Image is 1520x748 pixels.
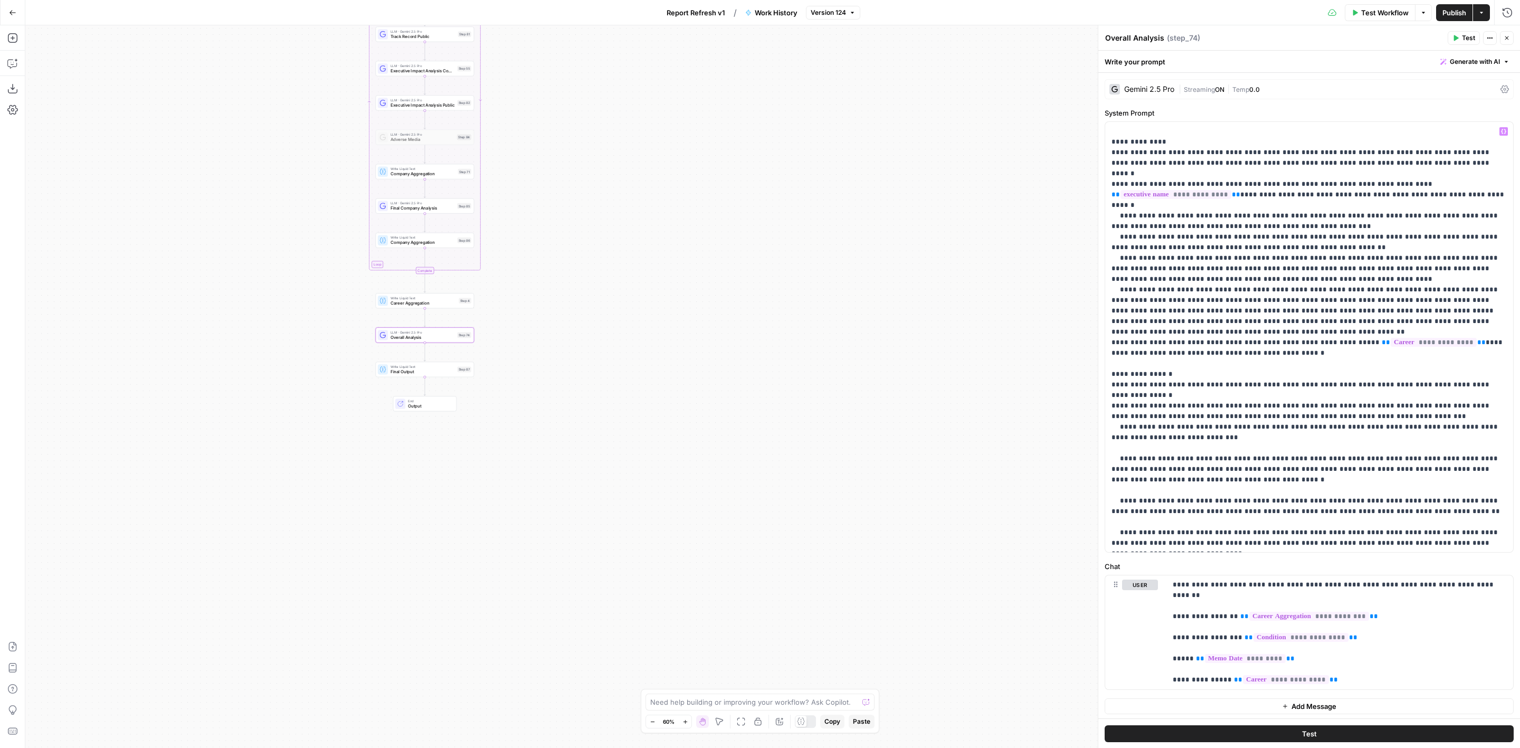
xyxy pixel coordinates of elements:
[424,308,426,327] g: Edge from step_4 to step_74
[376,267,474,274] div: Complete
[391,171,455,177] span: Company Aggregation
[1436,4,1472,21] button: Publish
[660,4,731,21] button: Report Refresh v1
[391,136,454,143] span: Adverse Media
[376,293,474,308] div: Write Liquid TextCareer AggregationStep 4
[391,364,455,370] span: Write Liquid Text
[391,295,457,300] span: Write Liquid Text
[376,327,474,343] div: LLM · Gemini 2.5 ProOverall AnalysisStep 74
[734,6,737,19] span: /
[424,343,426,361] g: Edge from step_74 to step_87
[408,403,451,409] span: Output
[1167,33,1200,43] span: ( step_74 )
[391,33,455,40] span: Track Record Public
[806,6,860,20] button: Version 124
[457,65,471,71] div: Step 55
[1124,86,1174,93] div: Gemini 2.5 Pro
[424,76,426,94] g: Edge from step_55 to step_82
[820,715,844,728] button: Copy
[391,368,455,375] span: Final Output
[424,145,426,163] g: Edge from step_84 to step_71
[424,42,426,60] g: Edge from step_81 to step_55
[424,110,426,129] g: Edge from step_82 to step_84
[416,267,434,274] div: Complete
[1232,86,1249,93] span: Temp
[849,715,875,728] button: Paste
[391,98,455,103] span: LLM · Gemini 2.5 Pro
[1249,86,1260,93] span: 0.0
[1215,86,1224,93] span: ON
[457,135,471,140] div: Step 84
[1448,31,1480,45] button: Test
[1442,7,1466,18] span: Publish
[1105,108,1514,118] label: System Prompt
[755,7,797,18] span: Work History
[376,233,474,248] div: Write Liquid TextCompany AggregationStep 86
[391,63,455,69] span: LLM · Gemini 2.5 Pro
[457,238,471,243] div: Step 86
[1462,33,1475,43] span: Test
[1291,701,1336,712] span: Add Message
[1105,575,1158,689] div: user
[376,96,474,111] div: LLM · Gemini 2.5 ProExecutive Impact Analysis PublicStep 82
[376,198,474,214] div: LLM · Gemini 2.5 ProFinal Company AnalysisStep 85
[376,164,474,179] div: Write Liquid TextCompany AggregationStep 71
[391,68,455,74] span: Executive Impact Analysis Company
[739,4,804,21] button: Work History
[391,132,454,137] span: LLM · Gemini 2.5 Pro
[1450,57,1500,67] span: Generate with AI
[1105,33,1164,43] textarea: Overall Analysis
[457,100,471,106] div: Step 82
[1361,7,1409,18] span: Test Workflow
[1098,51,1520,72] div: Write your prompt
[1345,4,1415,21] button: Test Workflow
[1179,83,1184,94] span: |
[391,300,457,306] span: Career Aggregation
[376,362,474,377] div: Write Liquid TextFinal OutputStep 87
[457,366,471,372] div: Step 87
[424,7,426,26] g: Edge from step_67 to step_81
[391,334,455,340] span: Overall Analysis
[376,26,474,42] div: LLM · Gemini 2.5 ProTrack Record PublicStep 81
[391,166,455,172] span: Write Liquid Text
[424,377,426,395] g: Edge from step_87 to end
[458,169,471,175] div: Step 71
[1302,728,1317,739] span: Test
[1105,698,1514,714] button: Add Message
[391,205,455,211] span: Final Company Analysis
[853,717,870,726] span: Paste
[408,399,451,404] span: End
[663,717,674,726] span: 60%
[458,31,471,37] div: Step 81
[457,332,471,338] div: Step 74
[391,239,455,245] span: Company Aggregation
[376,61,474,76] div: LLM · Gemini 2.5 ProExecutive Impact Analysis CompanyStep 55
[391,235,455,240] span: Write Liquid Text
[424,274,426,292] g: Edge from step_2-iteration-end to step_4
[391,330,455,335] span: LLM · Gemini 2.5 Pro
[457,203,471,209] div: Step 85
[1105,725,1514,742] button: Test
[1436,55,1514,69] button: Generate with AI
[424,179,426,197] g: Edge from step_71 to step_85
[1224,83,1232,94] span: |
[424,213,426,232] g: Edge from step_85 to step_86
[1105,561,1514,572] label: Chat
[824,717,840,726] span: Copy
[811,8,846,17] span: Version 124
[1122,580,1158,590] button: user
[391,29,455,34] span: LLM · Gemini 2.5 Pro
[376,130,474,145] div: LLM · Gemini 2.5 ProAdverse MediaStep 84
[667,7,725,18] span: Report Refresh v1
[391,102,455,108] span: Executive Impact Analysis Public
[459,298,471,304] div: Step 4
[376,396,474,411] div: EndOutput
[1184,86,1215,93] span: Streaming
[391,201,455,206] span: LLM · Gemini 2.5 Pro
